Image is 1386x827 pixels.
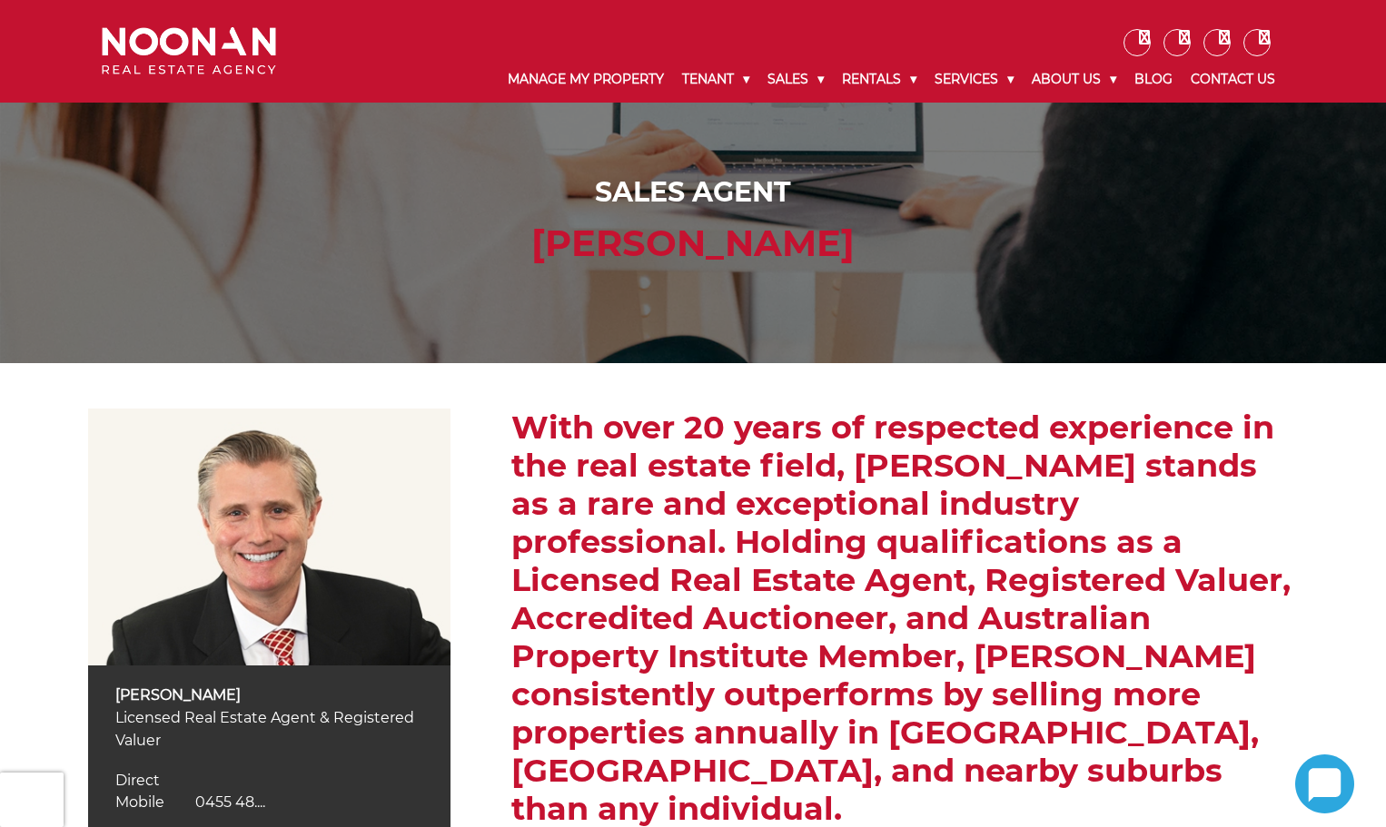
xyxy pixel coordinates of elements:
[758,56,833,103] a: Sales
[106,172,1281,212] div: Sales Agent
[115,772,187,789] a: Click to reveal phone number
[499,56,673,103] a: Manage My Property
[106,222,1281,265] h1: [PERSON_NAME]
[115,706,424,752] p: Licensed Real Estate Agent & Registered Valuer
[673,56,758,103] a: Tenant
[926,56,1023,103] a: Services
[115,793,164,811] span: Mobile
[115,793,265,811] a: Click to reveal phone number
[102,27,276,75] img: Noonan Real Estate Agency
[195,793,265,811] span: 0455 48....
[1182,56,1284,103] a: Contact Us
[833,56,926,103] a: Rentals
[1125,56,1182,103] a: Blog
[115,684,424,706] p: [PERSON_NAME]
[88,409,451,665] img: David Hughes
[1023,56,1125,103] a: About Us
[115,772,160,789] span: Direct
